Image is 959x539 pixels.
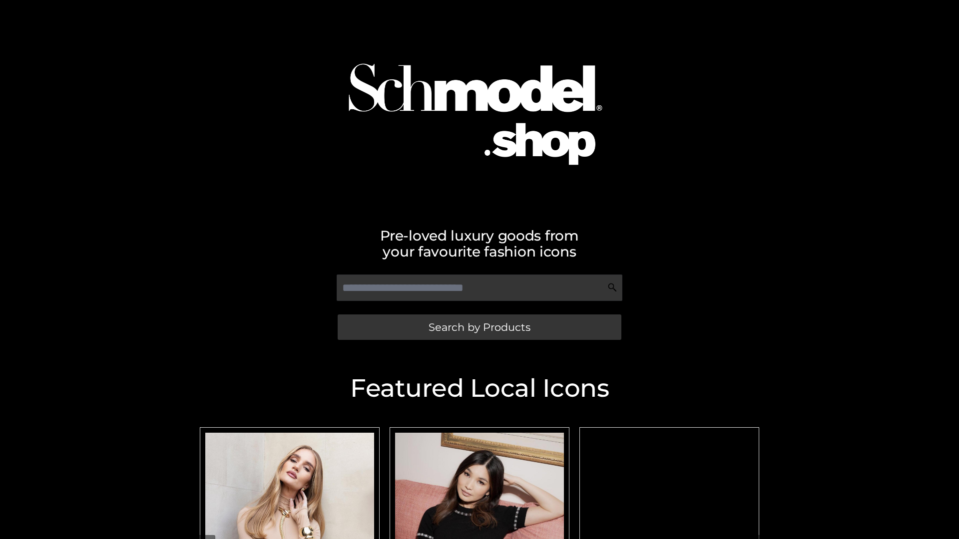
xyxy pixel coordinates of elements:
[338,314,621,340] a: Search by Products
[195,228,764,260] h2: Pre-loved luxury goods from your favourite fashion icons
[195,376,764,401] h2: Featured Local Icons​
[429,322,530,332] span: Search by Products
[607,282,617,292] img: Search Icon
